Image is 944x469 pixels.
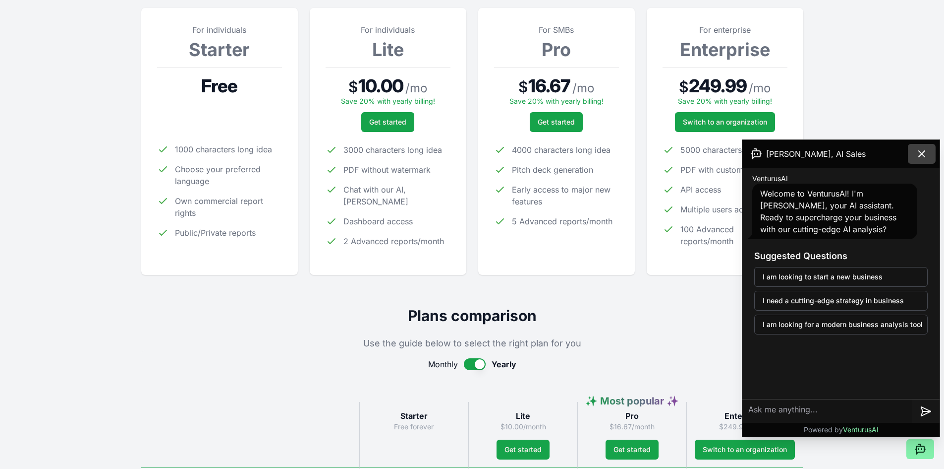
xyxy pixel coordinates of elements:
[695,440,795,460] a: Switch to an organization
[754,267,928,287] button: I am looking to start a new business
[428,358,458,370] span: Monthly
[497,440,550,460] button: Get started
[341,97,435,105] span: Save 20% with yearly billing!
[477,410,569,422] h3: Lite
[804,425,879,435] p: Powered by
[678,97,772,105] span: Save 20% with yearly billing!
[175,227,256,239] span: Public/Private reports
[680,203,760,215] span: Multiple users access
[361,112,414,132] button: Get started
[663,40,787,60] h3: Enterprise
[695,410,795,422] h3: Enterprise
[843,425,879,434] span: VenturusAI
[606,440,659,460] button: Get started
[538,117,575,127] span: Get started
[175,143,272,155] span: 1000 characters long idea
[504,445,542,455] span: Get started
[749,80,771,96] span: / mo
[754,315,928,335] button: I am looking for a modern business analysis tool
[494,40,619,60] h3: Pro
[175,163,282,187] span: Choose your preferred language
[695,422,795,432] p: $249.99/month
[494,24,619,36] p: For SMBs
[586,422,678,432] p: $16.67/month
[343,215,413,227] span: Dashboard access
[680,164,785,176] span: PDF with custom watermark
[754,291,928,311] button: I need a cutting-edge strategy in business
[586,410,678,422] h3: Pro
[752,174,788,184] span: VenturusAI
[477,422,569,432] p: $10.00/month
[157,24,282,36] p: For individuals
[680,184,721,196] span: API access
[326,40,450,60] h3: Lite
[760,189,896,234] span: Welcome to VenturusAI! I'm [PERSON_NAME], your AI assistant. Ready to supercharge your business w...
[405,80,427,96] span: / mo
[512,184,619,207] span: Early access to major new features
[572,80,594,96] span: / mo
[326,24,450,36] p: For individuals
[512,164,593,176] span: Pitch deck generation
[528,76,571,96] span: 16.67
[754,249,928,263] h3: Suggested Questions
[613,445,651,455] span: Get started
[585,395,679,407] span: ✨ Most popular ✨
[530,112,583,132] button: Get started
[348,78,358,96] span: $
[679,78,689,96] span: $
[512,144,611,156] span: 4000 characters long idea
[689,76,747,96] span: 249.99
[343,144,442,156] span: 3000 characters long idea
[680,223,787,247] span: 100 Advanced reports/month
[368,410,460,422] h3: Starter
[509,97,604,105] span: Save 20% with yearly billing!
[492,358,516,370] span: Yearly
[680,144,779,156] span: 5000 characters long idea
[512,215,612,227] span: 5 Advanced reports/month
[675,112,775,132] a: Switch to an organization
[369,117,406,127] span: Get started
[343,164,431,176] span: PDF without watermark
[201,76,237,96] span: Free
[663,24,787,36] p: For enterprise
[175,195,282,219] span: Own commercial report rights
[343,184,450,207] span: Chat with our AI, [PERSON_NAME]
[766,148,866,160] span: [PERSON_NAME], AI Sales
[343,235,444,247] span: 2 Advanced reports/month
[141,307,803,325] h2: Plans comparison
[157,40,282,60] h3: Starter
[368,422,460,432] p: Free forever
[518,78,528,96] span: $
[141,336,803,350] p: Use the guide below to select the right plan for you
[358,76,403,96] span: 10.00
